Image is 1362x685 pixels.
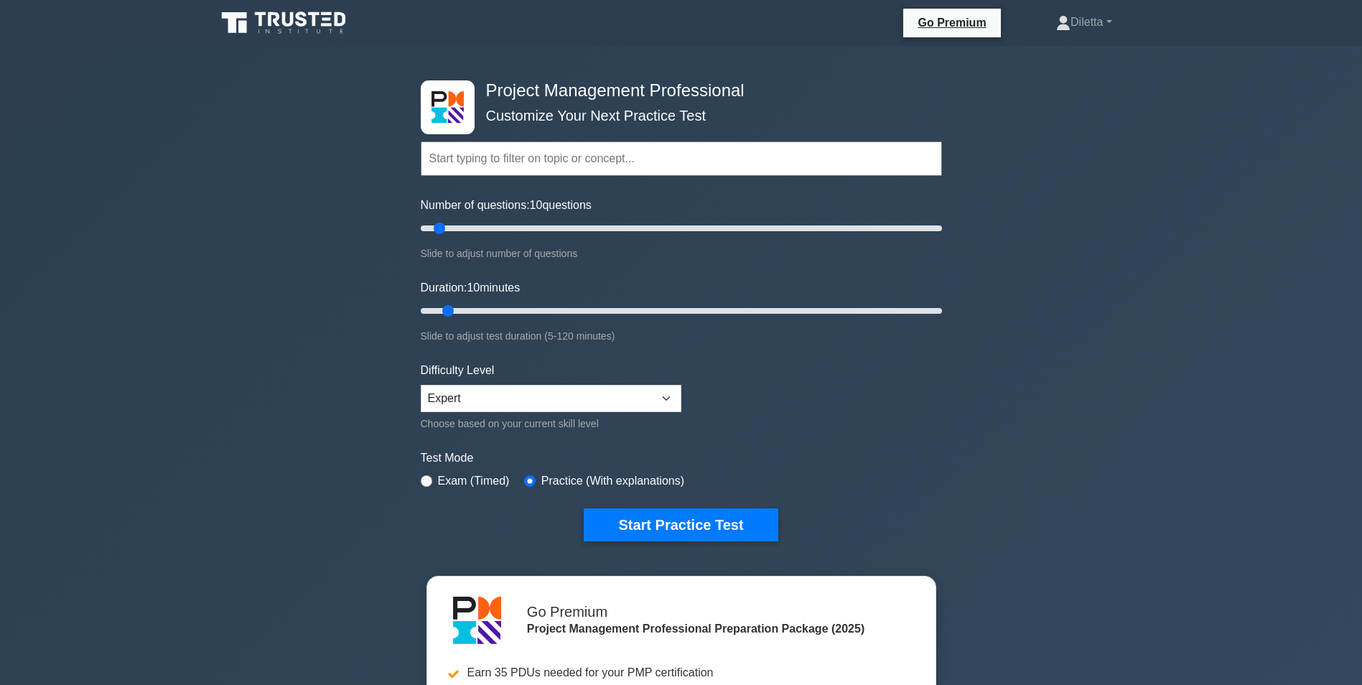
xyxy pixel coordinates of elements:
label: Duration: minutes [421,279,521,297]
label: Test Mode [421,449,942,467]
div: Slide to adjust number of questions [421,245,942,262]
a: Go Premium [909,14,994,32]
label: Difficulty Level [421,362,495,379]
label: Practice (With explanations) [541,472,684,490]
div: Choose based on your current skill level [421,415,681,432]
span: 10 [530,199,543,211]
a: Diletta [1022,8,1146,37]
h4: Project Management Professional [480,80,872,101]
div: Slide to adjust test duration (5-120 minutes) [421,327,942,345]
input: Start typing to filter on topic or concept... [421,141,942,176]
button: Start Practice Test [584,508,778,541]
label: Number of questions: questions [421,197,592,214]
label: Exam (Timed) [438,472,510,490]
span: 10 [467,281,480,294]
